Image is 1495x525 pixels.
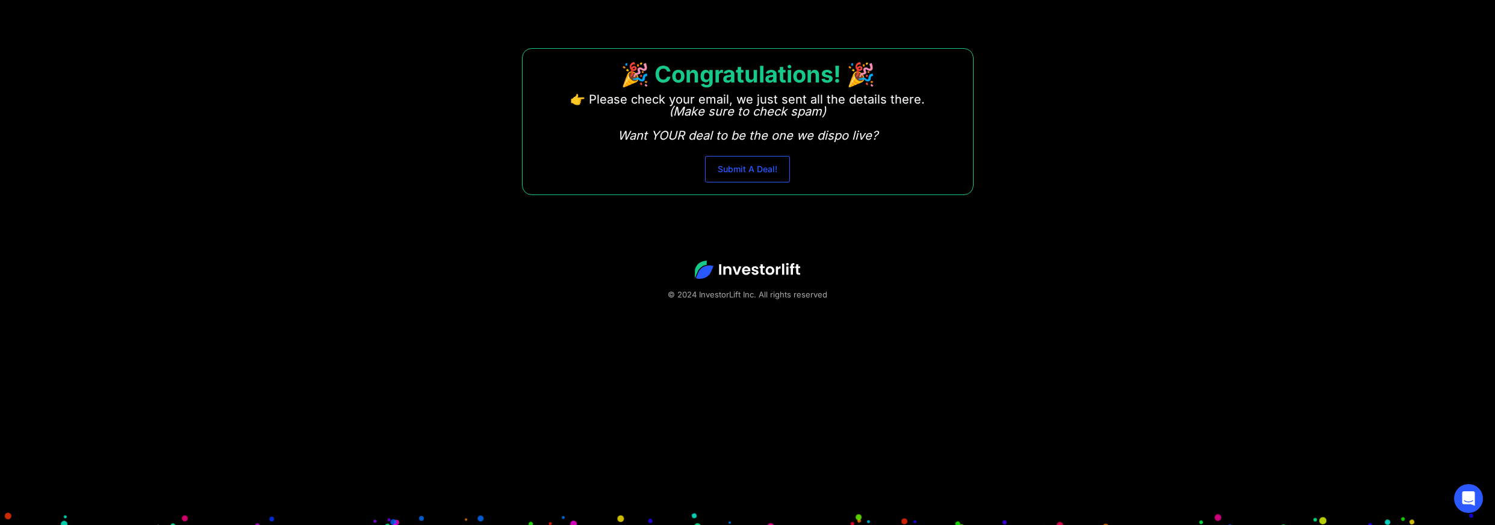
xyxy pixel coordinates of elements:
[621,60,875,88] strong: 🎉 Congratulations! 🎉
[42,288,1453,300] div: © 2024 InvestorLift Inc. All rights reserved
[570,93,925,141] p: 👉 Please check your email, we just sent all the details there. ‍
[1454,484,1483,513] div: Open Intercom Messenger
[705,156,790,182] a: Submit A Deal!
[618,104,878,143] em: (Make sure to check spam) Want YOUR deal to be the one we dispo live?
